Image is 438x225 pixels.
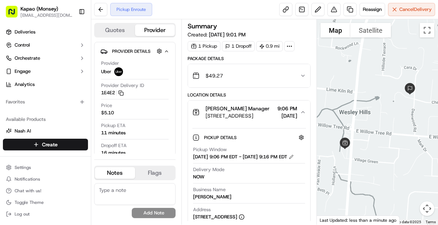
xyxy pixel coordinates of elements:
[101,142,127,149] span: Dropoff ETA
[3,66,88,77] button: Engage
[188,41,220,51] div: 1 Pickup
[388,3,435,16] button: CancelDelivery
[277,112,297,119] span: [DATE]
[193,166,224,173] span: Delivery Mode
[112,48,150,54] span: Provider Details
[15,200,44,205] span: Toggle Theme
[188,31,246,38] span: Created:
[7,29,133,41] p: Welcome 👋
[95,167,135,179] button: Notes
[124,72,133,81] button: Start new chat
[15,42,30,48] span: Control
[193,214,245,220] div: [STREET_ADDRESS]
[319,215,343,225] img: Google
[3,26,88,38] a: Deliveries
[7,8,22,22] img: Nash
[420,23,434,37] button: Toggle fullscreen view
[3,162,88,173] button: Settings
[394,220,421,224] span: Map data ©2025
[15,211,30,217] span: Log out
[188,64,310,87] button: $49.27
[3,209,88,219] button: Log out
[350,23,391,37] button: Show satellite imagery
[15,128,31,134] span: Nash AI
[3,114,88,125] div: Available Products
[363,6,382,13] span: Reassign
[135,24,175,36] button: Provider
[222,41,255,51] div: 1 Dropoff
[59,103,120,116] a: 💻API Documentation
[188,100,310,124] button: [PERSON_NAME] Manager[STREET_ADDRESS]9:06 PM[DATE]
[15,68,31,75] span: Engage
[51,123,88,129] a: Powered byPylon
[205,105,269,112] span: [PERSON_NAME] Manager
[15,29,35,35] span: Deliveries
[204,135,238,141] span: Pickup Details
[15,81,35,88] span: Analytics
[15,55,40,62] span: Orchestrate
[317,216,400,225] div: Last Updated: less than a minute ago
[101,82,144,89] span: Provider Delivery ID
[193,174,204,180] div: NOW
[3,197,88,208] button: Toggle Theme
[6,128,85,134] a: Nash AI
[101,150,126,156] div: 16 minutes
[101,90,124,96] button: 1E4E2
[205,72,223,79] span: $49.27
[3,79,88,90] a: Analytics
[193,194,231,200] div: [PERSON_NAME]
[319,215,343,225] a: Open this area in Google Maps (opens a new window)
[193,206,211,213] span: Address
[3,39,88,51] button: Control
[7,70,20,83] img: 1736555255976-a54dd68f-1ca7-489b-9aae-adbdc363a1c4
[69,106,117,113] span: API Documentation
[3,52,88,64] button: Orchestrate
[188,56,311,62] div: Package Details
[114,67,123,76] img: uber-new-logo.jpeg
[15,165,31,170] span: Settings
[25,70,120,77] div: Start new chat
[101,102,112,109] span: Price
[426,220,436,224] a: Terms (opens in new tab)
[256,41,283,51] div: 0.9 mi
[73,124,88,129] span: Pylon
[62,107,68,112] div: 💻
[320,23,350,37] button: Show street map
[3,139,88,150] button: Create
[25,77,92,83] div: We're available if you need us!
[3,174,88,184] button: Notifications
[360,3,385,16] button: Reassign
[188,92,311,98] div: Location Details
[95,24,135,36] button: Quotes
[101,60,119,67] span: Provider
[399,6,432,13] span: Cancel Delivery
[15,106,56,113] span: Knowledge Base
[277,105,297,112] span: 9:06 PM
[420,201,434,216] button: Map camera controls
[100,45,169,57] button: Provider Details
[193,154,294,160] div: [DATE] 9:06 PM EDT - [DATE] 9:16 PM EDT
[3,96,88,108] div: Favorites
[20,12,73,18] button: [EMAIL_ADDRESS][DOMAIN_NAME]
[15,176,40,182] span: Notifications
[42,141,58,148] span: Create
[20,5,58,12] button: Kapao (Monsey)
[101,110,114,116] span: $5.10
[3,186,88,196] button: Chat with us!
[15,188,41,194] span: Chat with us!
[3,3,76,20] button: Kapao (Monsey)[EMAIL_ADDRESS][DOMAIN_NAME]
[19,47,131,55] input: Got a question? Start typing here...
[101,122,126,129] span: Pickup ETA
[101,130,126,136] div: 11 minutes
[135,167,175,179] button: Flags
[7,107,13,112] div: 📗
[193,146,227,153] span: Pickup Window
[3,125,88,137] button: Nash AI
[101,68,111,75] span: Uber
[205,112,269,119] span: [STREET_ADDRESS]
[4,103,59,116] a: 📗Knowledge Base
[188,23,217,29] h3: Summary
[193,186,226,193] span: Business Name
